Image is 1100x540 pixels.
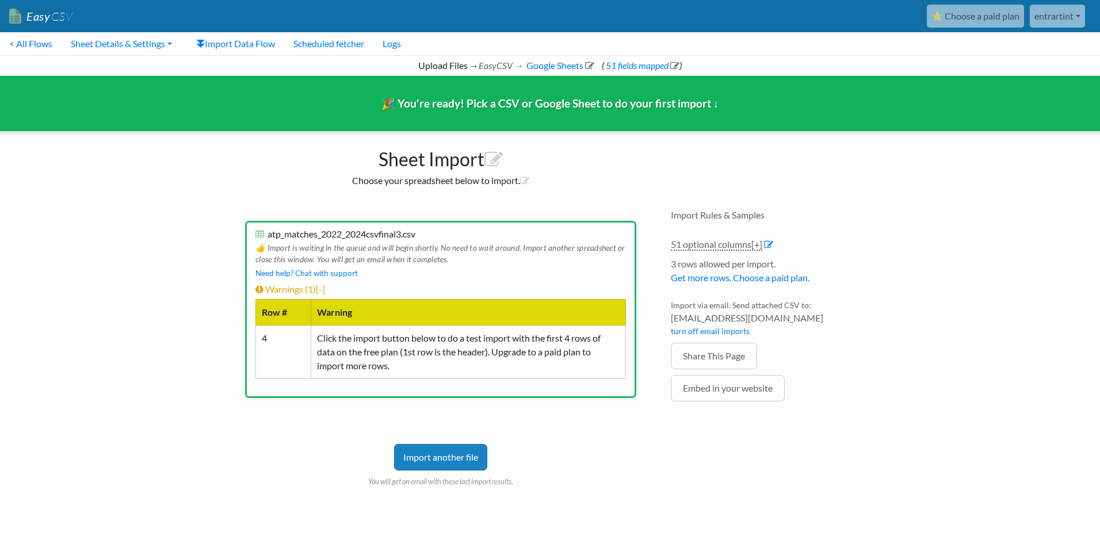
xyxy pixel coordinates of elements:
a: 51 optional columns[+] [671,239,762,251]
li: Import via email. Send attached CSV to: [671,299,866,343]
i: EasyCSV → [479,60,524,71]
a: Google Sheets [525,60,594,71]
a: Scheduled fetcher [284,32,373,55]
span: [EMAIL_ADDRESS][DOMAIN_NAME] [671,311,866,325]
a: Warnings (1)[-] [255,284,325,294]
span: 🎉 You're ready! Pick a CSV or Google Sheet to do your first import ↓ [381,97,719,110]
span: ( ) [602,60,682,71]
a: 51 fields mapped [604,60,679,71]
iframe: Drift Widget Chat Controller [1042,482,1086,526]
a: Share This Page [671,343,757,369]
a: Sheet Details & Settings [62,32,181,55]
h1: Sheet Import [234,143,648,170]
span: 1 [308,284,313,294]
a: Import another file [394,444,487,470]
h2: Choose your spreadsheet below to import. [234,175,648,186]
p: You will get an email with these last import results. [245,470,636,487]
a: ⭐ Choose a paid plan [927,5,1024,28]
span: CSV [50,9,72,24]
td: 4 [256,325,311,378]
span: atp_matches_2022_2024csvfinal3.csv [268,228,415,239]
a: Get more rows. Choose a paid plan. [671,272,809,283]
a: Logs [373,32,410,55]
th: Warning [311,299,626,325]
a: EasyCSV [9,5,72,28]
a: Need help? Chat with support [255,269,358,278]
a: turn off email imports [671,326,750,336]
a: entrartint [1030,5,1085,28]
th: Row # [256,299,311,325]
a: Embed in your website [671,375,785,401]
h4: Import Rules & Samples [671,209,866,220]
li: 3 rows allowed per import. [671,257,866,290]
a: Import Data Flow [187,32,284,55]
span: [+] [751,239,762,250]
div: 👍 Import is waiting in the queue and will begin shortly. No need to wait around. Import another s... [255,239,626,266]
span: [-] [316,284,325,294]
td: Click the import button below to do a test import with the first 4 rows of data on the free plan ... [311,325,626,378]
